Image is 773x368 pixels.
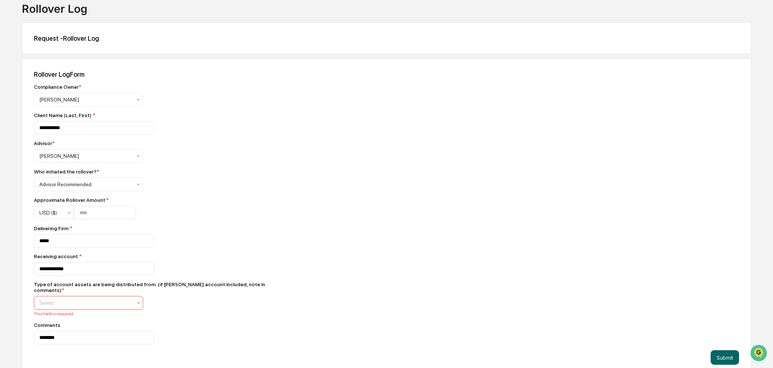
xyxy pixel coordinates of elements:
[15,92,47,99] span: Preclearance
[34,140,55,146] div: Advisor
[34,84,81,90] div: Compliance Owner
[34,112,289,118] div: Client Name (Last, First)
[4,103,49,116] a: 🔎Data Lookup
[34,311,289,316] div: This field is required.
[60,92,90,99] span: Attestations
[34,253,289,259] div: Receiving account
[34,71,739,78] div: Rollover Log Form
[25,56,119,63] div: Start new chat
[72,123,88,129] span: Pylon
[53,92,59,98] div: 🗄️
[7,106,13,112] div: 🔎
[51,123,88,129] a: Powered byPylon
[34,322,289,328] div: Comments
[15,105,46,113] span: Data Lookup
[34,197,136,203] div: Approximate Rollover Amount
[50,89,93,102] a: 🗄️Attestations
[124,58,133,67] button: Start new chat
[34,281,289,293] div: Type of account assets are being distributed from: (if [PERSON_NAME] account included, note in co...
[750,344,769,364] iframe: Open customer support
[4,89,50,102] a: 🖐️Preclearance
[19,33,120,41] input: Clear
[34,225,289,231] div: Delivering Firm
[25,63,92,69] div: We're available if you need us!
[34,35,739,42] div: Request - Rollover Log
[7,56,20,69] img: 1746055101610-c473b297-6a78-478c-a979-82029cc54cd1
[7,92,13,98] div: 🖐️
[7,15,133,27] p: How can we help?
[34,169,99,175] div: Who initiated the rollover?
[711,350,739,365] button: Submit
